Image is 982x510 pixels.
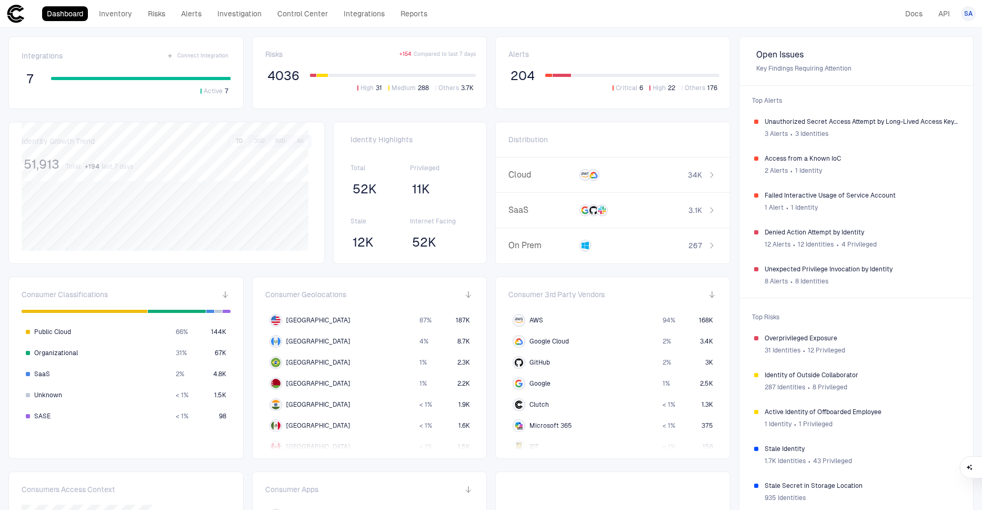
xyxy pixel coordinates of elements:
span: 2 % [663,358,671,367]
span: 935 Identities [765,494,806,502]
img: GT [271,337,280,346]
span: 3 Identities [795,130,828,138]
button: SA [961,6,976,21]
span: ∙ [790,163,794,179]
button: 4036 [265,67,302,84]
span: Key Findings Requiring Attention [756,64,957,73]
span: ∙ [794,416,797,432]
div: IDT [515,443,523,451]
button: 12K [350,234,376,251]
span: ∙ [793,237,796,252]
div: GitHub [515,358,523,367]
span: Top Alerts [746,90,967,111]
span: 4 Privileged [841,240,877,249]
span: 31 Identities [765,346,800,355]
span: 3K [705,358,713,367]
span: 11K [412,181,430,197]
span: Total [66,162,81,171]
button: 51,913 [22,156,62,173]
a: Risks [143,6,170,21]
span: Stale Secret in Storage Location [765,482,959,490]
span: 1 Identity [765,420,791,428]
span: 1.6K [458,421,469,430]
span: Open Issues [756,50,957,60]
span: ∙ [836,237,839,252]
span: Total [350,164,410,172]
span: Consumer Geolocations [265,290,346,299]
span: 7 [225,87,228,95]
span: 34K [688,170,702,180]
span: 1.7K Identities [765,457,806,465]
span: < 1 % [663,443,675,451]
span: Failed Interactive Usage of Service Account [765,191,959,200]
span: On Prem [508,240,575,251]
span: Clutch [529,400,549,409]
button: 90D [270,136,289,146]
span: 287 Identities [765,383,805,391]
a: Integrations [339,6,389,21]
img: BR [271,358,280,367]
span: High [653,84,666,92]
div: Microsoft 365 [515,421,523,430]
button: All [291,136,310,146]
span: Consumers Access Context [22,485,115,494]
span: 52K [353,181,377,197]
span: 144K [211,328,226,336]
span: 1.9K [458,400,469,409]
button: Active7 [198,86,231,96]
span: 1 Identity [791,203,818,212]
span: [GEOGRAPHIC_DATA] [286,358,350,367]
span: 94 % [663,316,675,325]
span: ∙ [807,379,811,395]
div: Google [515,379,523,388]
span: 187K [455,316,469,325]
span: 31 % [176,349,187,357]
span: < 1 % [419,421,432,430]
span: 156 [703,443,713,451]
span: Consumer 3rd Party Vendors [508,290,605,299]
span: Overprivileged Exposure [765,334,959,342]
span: Critical [616,84,637,92]
button: 52K [410,234,438,251]
span: 1 % [663,379,670,388]
span: < 1 % [663,400,675,409]
a: Docs [900,6,927,21]
span: 3.1K [688,205,702,215]
span: Alerts [508,50,529,59]
span: Unexpected Privilege Invocation by Identity [765,265,959,273]
span: ∙ [803,342,806,358]
span: 375 [702,421,713,430]
span: 1 Privileged [799,420,833,428]
a: Alerts [176,6,206,21]
span: 8 Alerts [765,277,788,286]
span: Unauthorized Secret Access Attempt by Long-Lived Access Key ([PERSON_NAME]) [765,117,959,126]
span: 2 Alerts [765,166,788,175]
button: High22 [647,83,677,93]
span: < 1 % [419,400,432,409]
span: 67K [215,349,226,357]
span: + 194 [85,162,99,171]
span: < 1 % [176,412,188,420]
span: 1.3K [702,400,713,409]
span: Medium [392,84,416,92]
span: 31 [376,84,382,92]
img: MX [271,421,280,430]
span: 3 Alerts [765,130,788,138]
span: 66 % [176,328,188,336]
button: 7 [22,71,38,87]
span: Privileged [410,164,469,172]
span: 2.2K [457,379,469,388]
span: Distribution [508,135,548,144]
img: BY [271,379,280,388]
span: Organizational [34,349,78,357]
span: Google [529,379,550,388]
span: Microsoft 365 [529,421,572,430]
span: Stale [350,217,410,225]
span: + 154 [399,51,412,58]
span: ∙ [790,273,794,289]
span: 2 % [663,337,671,346]
span: 2.3K [457,358,469,367]
span: 1.5K [214,391,226,399]
span: 52K [412,234,436,250]
div: Clutch [515,400,523,409]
